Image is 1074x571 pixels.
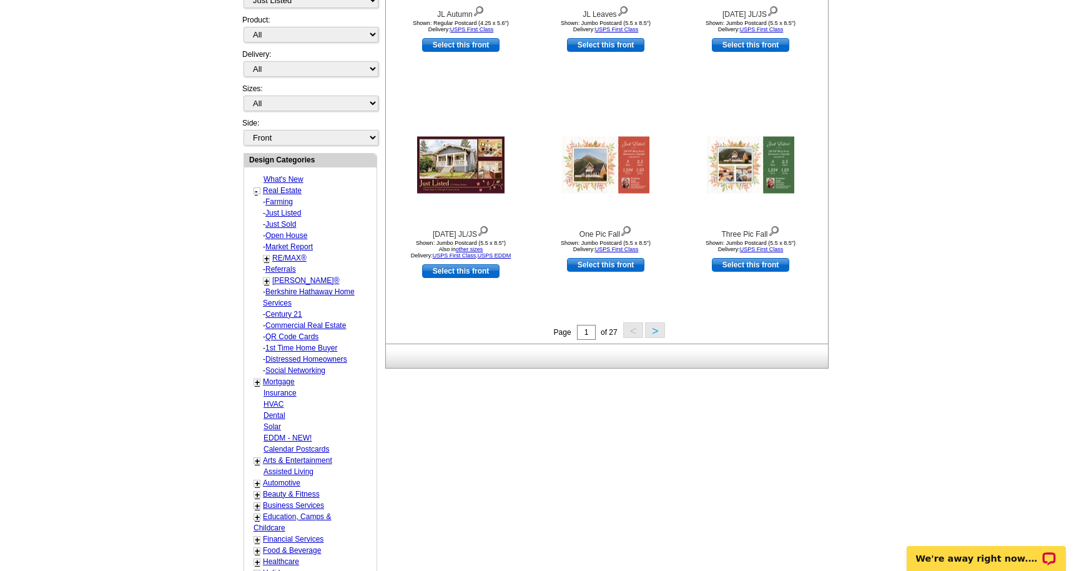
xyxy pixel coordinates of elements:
a: Assisted Living [264,467,313,476]
div: [DATE] JL/JS [682,3,819,20]
a: HVAC [264,400,283,409]
span: Page [554,328,571,337]
div: - [254,331,375,342]
button: > [645,322,665,338]
a: USPS First Class [450,26,494,32]
a: use this design [422,264,500,278]
a: + [264,276,269,286]
a: Dental [264,411,285,420]
a: What's New [264,175,303,184]
img: view design details [617,3,629,17]
a: USPS First Class [595,246,639,252]
div: Three Pic Fall [682,223,819,240]
div: Side: [242,117,377,147]
div: - [254,196,375,207]
a: Solar [264,422,281,431]
a: + [255,479,260,489]
img: Thanksgiving JL/JS [417,137,505,194]
a: Commercial Real Estate [265,321,346,330]
a: + [264,254,269,264]
a: use this design [712,258,789,272]
a: USPS First Class [740,26,784,32]
div: Shown: Jumbo Postcard (5.5 x 8.5") Delivery: [537,20,674,32]
a: Mortgage [263,377,295,386]
a: Healthcare [263,557,299,566]
img: One Pic Fall [562,137,649,194]
a: USPS EDDM [478,252,511,259]
div: - [254,286,375,309]
a: - [255,186,258,196]
a: + [255,557,260,567]
a: + [255,512,260,522]
a: Food & Beverage [263,546,321,555]
img: Three Pic Fall [707,137,794,194]
div: Shown: Jumbo Postcard (5.5 x 8.5") Delivery: [682,240,819,252]
div: Shown: Regular Postcard (4.25 x 5.6") Delivery: [392,20,530,32]
div: Design Categories [244,154,377,166]
a: Arts & Entertainment [263,456,332,465]
div: - [254,241,375,252]
a: Financial Services [263,535,323,544]
a: Distressed Homeowners [265,355,347,364]
span: Also in [439,246,483,252]
div: - [254,207,375,219]
div: Shown: Jumbo Postcard (5.5 x 8.5") Delivery: [537,240,674,252]
a: use this design [567,38,644,52]
a: [PERSON_NAME]® [272,276,340,285]
a: + [255,490,260,500]
a: Just Listed [265,209,301,217]
a: Open House [265,231,307,240]
a: Farming [265,197,293,206]
img: view design details [477,223,489,237]
img: view design details [620,223,632,237]
div: Shown: Jumbo Postcard (5.5 x 8.5") Delivery: [682,20,819,32]
div: Product: [242,14,377,49]
div: Delivery: [242,49,377,83]
img: view design details [767,3,779,17]
div: Sizes: [242,83,377,117]
div: - [254,365,375,376]
div: Shown: Jumbo Postcard (5.5 x 8.5") Delivery: , [392,240,530,259]
a: 1st Time Home Buyer [265,344,337,352]
a: Business Services [263,501,324,510]
div: - [254,219,375,230]
div: JL Leaves [537,3,674,20]
div: - [254,342,375,354]
a: Automotive [263,479,300,487]
a: use this design [712,38,789,52]
a: USPS First Class [595,26,639,32]
a: USPS First Class [740,246,784,252]
button: < [623,322,643,338]
a: + [255,501,260,511]
a: + [255,546,260,556]
a: + [255,535,260,545]
a: Berkshire Hathaway Home Services [263,287,355,307]
div: - [254,264,375,275]
a: Calendar Postcards [264,445,329,454]
a: + [255,456,260,466]
a: Insurance [264,389,297,397]
a: Century 21 [265,310,302,319]
div: - [254,309,375,320]
a: RE/MAX® [272,254,307,262]
img: view design details [768,223,780,237]
span: of 27 [601,328,618,337]
a: QR Code Cards [265,332,318,341]
div: [DATE] JL/JS [392,223,530,240]
a: Referrals [265,265,296,274]
a: Education, Camps & Childcare [254,512,331,532]
div: One Pic Fall [537,223,674,240]
div: - [254,320,375,331]
a: Market Report [265,242,313,251]
a: EDDM - NEW! [264,434,312,442]
div: - [254,230,375,241]
img: view design details [473,3,485,17]
a: other sizes [456,246,483,252]
a: Social Networking [265,366,325,375]
a: + [255,377,260,387]
a: Real Estate [263,186,302,195]
div: JL Autumn [392,3,530,20]
div: - [254,354,375,365]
